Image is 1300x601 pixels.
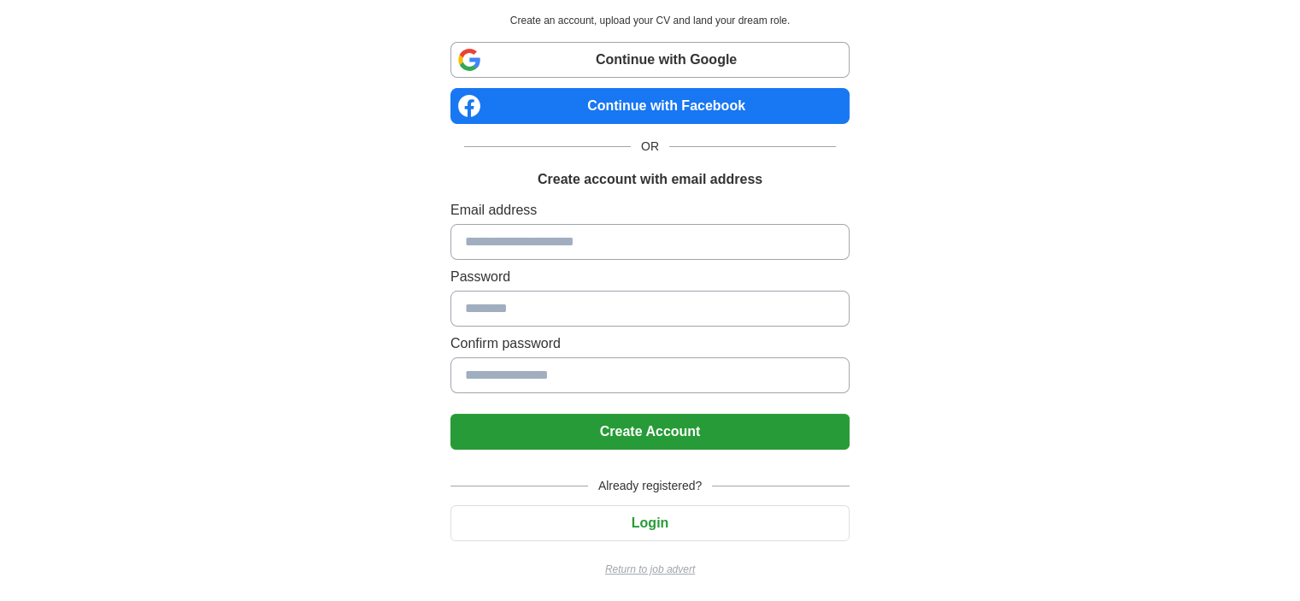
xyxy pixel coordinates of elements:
button: Create Account [450,414,850,450]
span: Already registered? [588,477,712,495]
button: Login [450,505,850,541]
a: Login [450,516,850,530]
h1: Create account with email address [538,169,762,190]
span: OR [631,138,669,156]
a: Continue with Google [450,42,850,78]
p: Create an account, upload your CV and land your dream role. [454,13,846,28]
a: Return to job advert [450,562,850,577]
label: Confirm password [450,333,850,354]
label: Password [450,267,850,287]
label: Email address [450,200,850,221]
a: Continue with Facebook [450,88,850,124]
